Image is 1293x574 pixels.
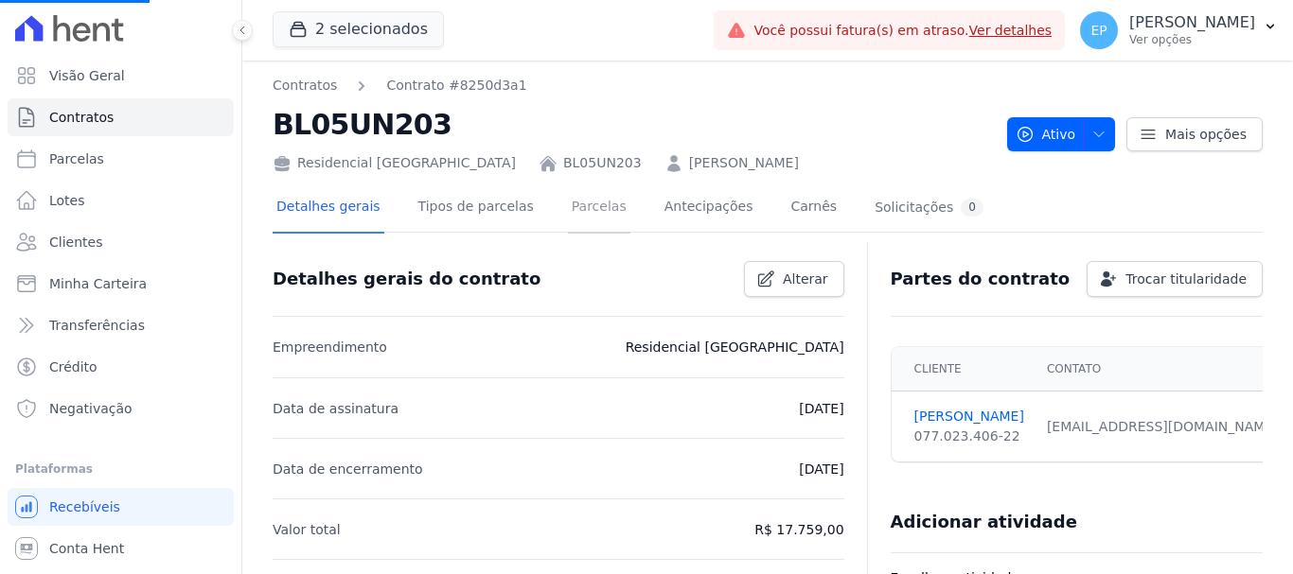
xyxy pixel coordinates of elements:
span: Visão Geral [49,66,125,85]
div: Plataformas [15,458,226,480]
a: Antecipações [661,183,757,234]
a: Minha Carteira [8,265,234,303]
p: Data de assinatura [273,397,399,420]
button: Ativo [1007,117,1116,151]
span: Mais opções [1165,125,1247,144]
span: Trocar titularidade [1125,270,1247,288]
span: Você possui fatura(s) em atraso. [753,21,1052,41]
p: [DATE] [799,397,843,420]
span: Parcelas [49,149,104,168]
a: Tipos de parcelas [415,183,538,234]
div: Solicitações [875,199,983,217]
h3: Detalhes gerais do contrato [273,268,540,290]
p: Empreendimento [273,336,387,358]
a: Crédito [8,348,234,386]
a: Recebíveis [8,488,234,526]
a: [PERSON_NAME] [914,407,1024,426]
a: Contrato #8250d3a1 [386,76,526,96]
a: [PERSON_NAME] [689,153,799,173]
a: Visão Geral [8,57,234,95]
h3: Adicionar atividade [891,511,1077,533]
a: Alterar [744,261,844,297]
span: Ativo [1016,117,1076,151]
a: Contratos [8,98,234,136]
a: Parcelas [8,140,234,178]
p: Residencial [GEOGRAPHIC_DATA] [626,336,844,358]
h3: Partes do contrato [891,268,1071,290]
span: Negativação [49,399,133,418]
span: EP [1090,24,1107,37]
a: Conta Hent [8,530,234,567]
a: Contratos [273,76,337,96]
span: Minha Carteira [49,274,147,293]
a: Detalhes gerais [273,183,384,234]
a: Negativação [8,390,234,427]
div: Residencial [GEOGRAPHIC_DATA] [273,153,516,173]
a: Carnês [787,183,841,234]
a: Solicitações0 [871,183,987,234]
h2: BL05UN203 [273,103,992,146]
span: Conta Hent [49,539,124,558]
span: Transferências [49,316,145,335]
a: Clientes [8,223,234,261]
span: Alterar [783,270,828,288]
p: R$ 17.759,00 [754,518,843,541]
button: EP [PERSON_NAME] Ver opções [1065,4,1293,57]
span: Crédito [49,357,97,376]
a: Ver detalhes [969,23,1053,38]
div: 077.023.406-22 [914,426,1024,446]
span: Lotes [49,191,85,210]
a: Parcelas [568,183,630,234]
a: Transferências [8,306,234,344]
a: BL05UN203 [563,153,642,173]
th: Cliente [892,347,1036,391]
p: [PERSON_NAME] [1129,13,1255,32]
span: Recebíveis [49,497,120,516]
a: Lotes [8,182,234,219]
p: Data de encerramento [273,458,423,480]
a: Mais opções [1126,117,1263,151]
span: Clientes [49,233,102,252]
a: Trocar titularidade [1087,261,1263,297]
p: [DATE] [799,458,843,480]
nav: Breadcrumb [273,76,527,96]
span: Contratos [49,108,114,127]
div: 0 [961,199,983,217]
nav: Breadcrumb [273,76,992,96]
button: 2 selecionados [273,11,444,47]
p: Ver opções [1129,32,1255,47]
p: Valor total [273,518,341,541]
